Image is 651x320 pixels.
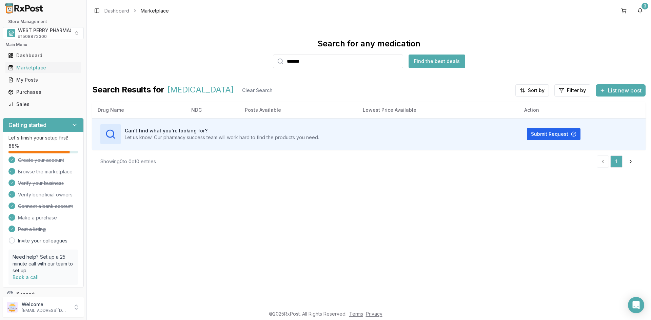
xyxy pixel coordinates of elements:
p: Let us know! Our pharmacy success team will work hard to find the products you need. [125,134,319,141]
div: Showing 0 to 0 of 0 entries [100,158,156,165]
div: Search for any medication [317,38,420,49]
span: Post a listing [18,226,46,233]
span: Search Results for [92,84,164,97]
h3: Getting started [8,121,46,129]
button: Clear Search [237,84,278,97]
span: List new post [608,86,642,94]
a: Terms [349,311,363,317]
a: Marketplace [5,62,81,74]
span: Filter by [567,87,586,94]
span: Create your account [18,157,64,164]
span: Make a purchase [18,214,57,221]
h2: Store Management [3,19,84,24]
a: 1 [610,155,623,168]
div: Dashboard [8,52,78,59]
a: Dashboard [5,49,81,62]
span: Verify your business [18,180,64,187]
th: NDC [186,102,239,118]
button: Submit Request [527,128,580,140]
div: Purchases [8,89,78,95]
a: Sales [5,98,81,110]
th: Posts Available [239,102,357,118]
span: Marketplace [141,7,169,14]
span: # 1508872300 [18,34,47,39]
div: My Posts [8,77,78,83]
h3: Can't find what you're looking for? [125,127,319,134]
button: Sort by [515,84,549,97]
button: Filter by [554,84,590,97]
button: My Posts [3,74,84,85]
button: Support [3,288,84,300]
button: Select a view [3,27,84,39]
a: Go to next page [624,155,637,168]
a: Book a call [13,274,39,280]
a: Privacy [366,311,382,317]
img: RxPost Logo [3,3,46,14]
div: 3 [642,3,648,9]
p: Welcome [22,301,69,308]
h2: Main Menu [5,42,81,47]
button: Sales [3,99,84,110]
a: My Posts [5,74,81,86]
button: 3 [635,5,646,16]
span: WEST PERRY PHARMACY INC [18,27,86,34]
a: Invite your colleagues [18,237,67,244]
nav: breadcrumb [104,7,169,14]
a: Dashboard [104,7,129,14]
button: Purchases [3,87,84,98]
div: Open Intercom Messenger [628,297,644,313]
span: Browse the marketplace [18,168,73,175]
button: Dashboard [3,50,84,61]
th: Drug Name [92,102,186,118]
a: List new post [596,88,646,94]
span: Sort by [528,87,545,94]
div: Marketplace [8,64,78,71]
button: Marketplace [3,62,84,73]
a: Purchases [5,86,81,98]
img: User avatar [7,302,18,313]
button: List new post [596,84,646,97]
nav: pagination [597,155,637,168]
p: Let's finish your setup first! [8,134,78,141]
button: Find the best deals [409,55,465,68]
div: Sales [8,101,78,108]
span: Verify beneficial owners [18,191,73,198]
p: Need help? Set up a 25 minute call with our team to set up. [13,254,74,274]
th: Action [519,102,646,118]
span: 88 % [8,143,19,149]
span: Connect a bank account [18,203,73,210]
th: Lowest Price Available [357,102,519,118]
p: [EMAIL_ADDRESS][DOMAIN_NAME] [22,308,69,313]
span: [MEDICAL_DATA] [167,84,234,97]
